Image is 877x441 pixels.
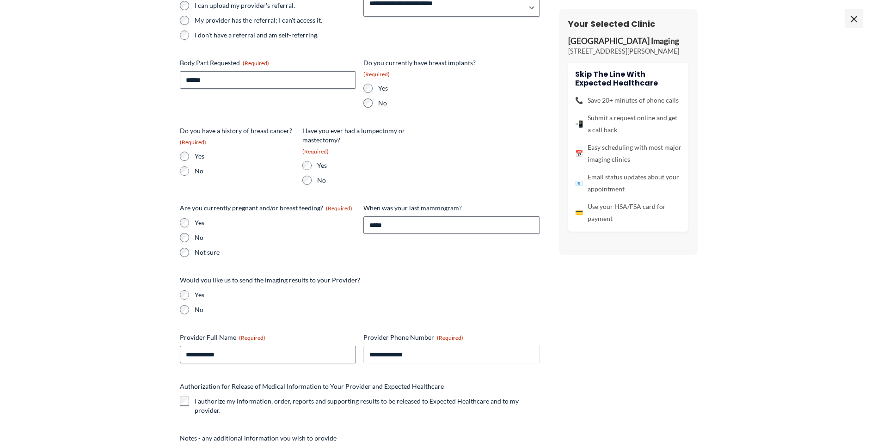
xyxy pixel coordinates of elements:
[180,382,444,391] legend: Authorization for Release of Medical Information to Your Provider and Expected Healthcare
[302,148,329,155] span: (Required)
[363,203,540,213] label: When was your last mammogram?
[575,147,583,159] span: 📅
[195,397,540,415] label: I authorize my information, order, reports and supporting results to be released to Expected Heal...
[575,112,681,136] li: Submit a request online and get a call back
[575,201,681,225] li: Use your HSA/FSA card for payment
[575,118,583,130] span: 📲
[195,166,295,176] label: No
[437,334,463,341] span: (Required)
[195,31,356,40] label: I don't have a referral and am self-referring.
[195,218,356,227] label: Yes
[195,1,356,10] label: I can upload my provider's referral.
[195,233,356,242] label: No
[378,98,478,108] label: No
[845,9,863,28] span: ×
[180,333,356,342] label: Provider Full Name
[239,334,265,341] span: (Required)
[302,126,417,155] legend: Have you ever had a lumpectomy or mastectomy?
[575,171,681,195] li: Email status updates about your appointment
[568,18,688,29] h3: Your Selected Clinic
[363,71,390,78] span: (Required)
[180,126,295,146] legend: Do you have a history of breast cancer?
[575,141,681,165] li: Easy scheduling with most major imaging clinics
[378,84,478,93] label: Yes
[575,207,583,219] span: 💳
[575,70,681,87] h4: Skip the line with Expected Healthcare
[195,16,356,25] label: My provider has the referral; I can't access it.
[568,47,688,56] p: [STREET_ADDRESS][PERSON_NAME]
[575,177,583,189] span: 📧
[180,203,352,213] legend: Are you currently pregnant and/or breast feeding?
[568,36,688,47] p: [GEOGRAPHIC_DATA] Imaging
[317,176,417,185] label: No
[575,94,681,106] li: Save 20+ minutes of phone calls
[180,58,356,67] label: Body Part Requested
[243,60,269,67] span: (Required)
[317,161,417,170] label: Yes
[195,248,356,257] label: Not sure
[195,152,295,161] label: Yes
[363,333,540,342] label: Provider Phone Number
[326,205,352,212] span: (Required)
[575,94,583,106] span: 📞
[195,290,540,300] label: Yes
[195,305,540,314] label: No
[180,276,360,285] legend: Would you like us to send the imaging results to your Provider?
[363,58,478,78] legend: Do you currently have breast implants?
[180,139,206,146] span: (Required)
